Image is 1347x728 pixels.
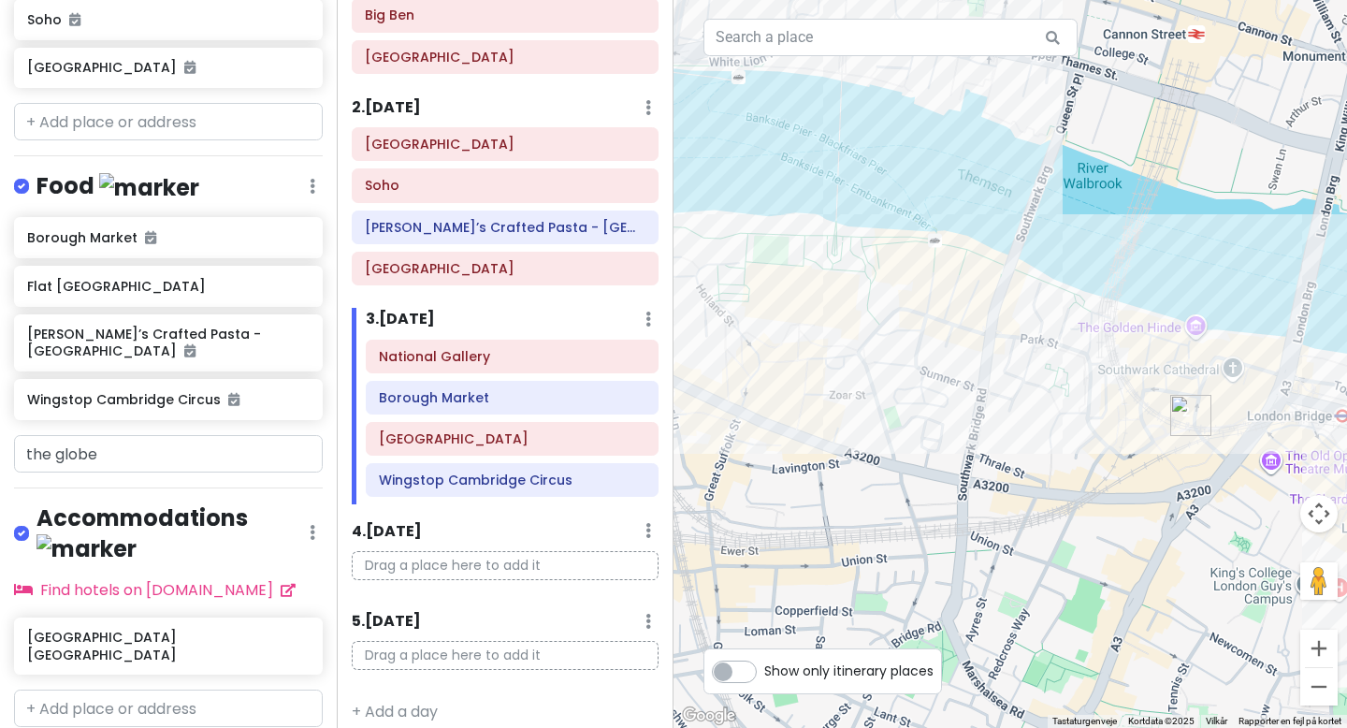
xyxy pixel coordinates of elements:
[379,430,645,447] h6: Tower Bridge
[764,661,934,681] span: Show only itinerary places
[1052,715,1117,728] button: Tastaturgenveje
[27,59,309,76] h6: [GEOGRAPHIC_DATA]
[365,136,645,153] h6: Covent Garden
[1300,630,1338,667] button: Zoom ind
[352,641,659,670] p: Drag a place here to add it
[1170,395,1211,436] div: Borough Market
[365,49,645,66] h6: Westminster Abbey
[352,551,659,580] p: Drag a place here to add it
[379,348,645,365] h6: National Gallery
[365,219,645,236] h6: Emilia’s Crafted Pasta - Victoria
[352,701,438,722] a: + Add a day
[184,344,196,357] i: Added to itinerary
[27,629,309,662] h6: [GEOGRAPHIC_DATA] [GEOGRAPHIC_DATA]
[27,229,309,246] h6: Borough Market
[184,61,196,74] i: Added to itinerary
[36,534,137,563] img: marker
[1238,716,1341,726] a: Rapporter en fejl på kortet
[145,231,156,244] i: Added to itinerary
[379,389,645,406] h6: Borough Market
[69,13,80,26] i: Added to itinerary
[27,278,309,295] h6: Flat [GEOGRAPHIC_DATA]
[14,103,323,140] input: + Add place or address
[1300,668,1338,706] button: Zoom ud
[14,435,323,473] input: + Add place or address
[36,503,310,563] h4: Accommodations
[1128,716,1195,726] span: Kortdata ©2025
[1300,562,1338,600] button: Træk Pegman hen på kortet for at åbne Street View
[678,704,740,728] img: Google
[365,260,645,277] h6: Victoria Palace Theatre
[36,171,199,202] h4: Food
[99,173,199,202] img: marker
[365,177,645,194] h6: Soho
[379,472,645,488] h6: Wingstop Cambridge Circus
[703,19,1078,56] input: Search a place
[228,393,239,406] i: Added to itinerary
[352,612,421,632] h6: 5 . [DATE]
[1300,495,1338,532] button: Styringselement til kortkamera
[1206,716,1227,726] a: Vilkår (åbnes i en ny fane)
[14,579,296,601] a: Find hotels on [DOMAIN_NAME]
[352,98,421,118] h6: 2 . [DATE]
[365,7,645,23] h6: Big Ben
[678,704,740,728] a: Åbn dette området i Google Maps (åbner i et nyt vindue)
[27,326,309,359] h6: [PERSON_NAME]’s Crafted Pasta - [GEOGRAPHIC_DATA]
[14,690,323,727] input: + Add place or address
[366,310,435,329] h6: 3 . [DATE]
[27,11,309,28] h6: Soho
[27,391,309,408] h6: Wingstop Cambridge Circus
[352,522,422,542] h6: 4 . [DATE]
